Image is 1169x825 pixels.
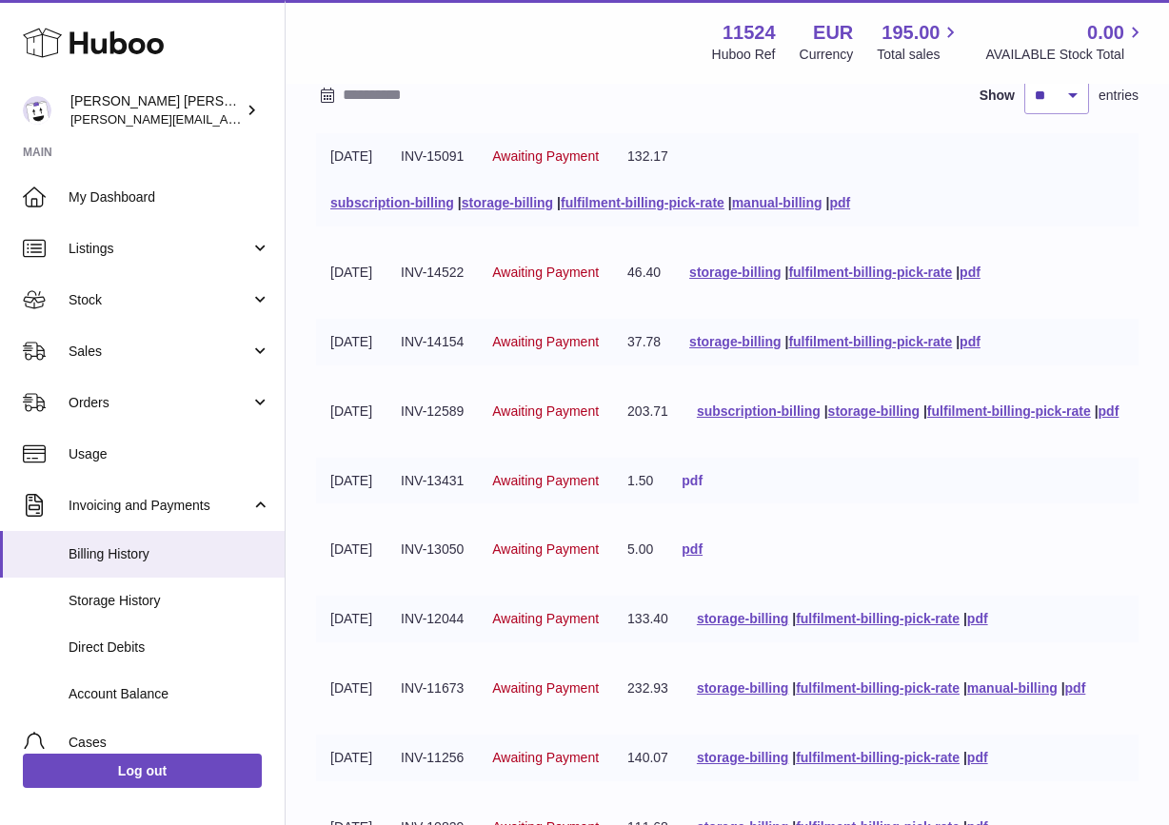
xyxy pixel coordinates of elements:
span: Awaiting Payment [492,265,599,280]
span: Total sales [877,46,961,64]
div: Currency [800,46,854,64]
td: INV-13431 [386,458,478,504]
a: 0.00 AVAILABLE Stock Total [985,20,1146,64]
td: [DATE] [316,665,386,712]
span: Account Balance [69,685,270,703]
a: pdf [682,473,703,488]
span: | [956,265,960,280]
a: fulfilment-billing-pick-rate [561,195,724,210]
a: storage-billing [828,403,920,419]
span: | [458,195,462,210]
span: entries [1099,87,1139,105]
td: 46.40 [613,249,675,296]
span: Cases [69,734,270,752]
td: [DATE] [316,596,386,642]
a: fulfilment-billing-pick-rate [927,403,1091,419]
td: INV-14522 [386,249,478,296]
a: storage-billing [689,265,781,280]
a: storage-billing [697,611,788,626]
span: Awaiting Payment [492,750,599,765]
td: [DATE] [316,249,386,296]
td: 133.40 [613,596,683,642]
a: fulfilment-billing-pick-rate [796,750,960,765]
a: subscription-billing [697,403,821,419]
a: storage-billing [689,334,781,349]
td: INV-12044 [386,596,478,642]
a: Log out [23,754,262,788]
a: pdf [1065,680,1086,696]
td: 1.50 [613,458,667,504]
a: storage-billing [697,680,788,696]
span: 0.00 [1087,20,1124,46]
span: Direct Debits [69,638,270,657]
div: Huboo Ref [712,46,776,64]
span: Usage [69,445,270,463]
a: pdf [1099,403,1119,419]
span: | [963,611,967,626]
strong: 11524 [723,20,776,46]
a: pdf [682,541,703,557]
span: | [824,403,828,419]
td: 132.17 [613,133,683,180]
a: fulfilment-billing-pick-rate [788,334,952,349]
td: INV-15091 [386,133,478,180]
span: | [963,680,967,696]
td: [DATE] [316,458,386,504]
td: 232.93 [613,665,683,712]
span: Stock [69,291,250,309]
a: pdf [967,611,988,626]
span: | [963,750,967,765]
a: pdf [960,265,981,280]
span: AVAILABLE Stock Total [985,46,1146,64]
a: pdf [967,750,988,765]
a: manual-billing [732,195,822,210]
span: | [923,403,927,419]
span: Sales [69,343,250,361]
span: | [1061,680,1065,696]
a: storage-billing [697,750,788,765]
td: INV-14154 [386,319,478,365]
a: fulfilment-billing-pick-rate [796,611,960,626]
span: Awaiting Payment [492,148,599,164]
span: | [1095,403,1099,419]
td: INV-11673 [386,665,478,712]
span: Billing History [69,545,270,563]
span: Listings [69,240,250,258]
td: 37.78 [613,319,675,365]
a: subscription-billing [330,195,454,210]
a: fulfilment-billing-pick-rate [796,680,960,696]
span: | [825,195,829,210]
span: My Dashboard [69,188,270,206]
td: [DATE] [316,319,386,365]
td: 5.00 [613,526,667,573]
a: pdf [960,334,981,349]
span: Invoicing and Payments [69,497,250,515]
div: [PERSON_NAME] [PERSON_NAME] [70,92,242,128]
label: Show [980,87,1015,105]
span: | [728,195,732,210]
span: Awaiting Payment [492,473,599,488]
td: [DATE] [316,388,386,435]
span: | [792,680,796,696]
td: [DATE] [316,526,386,573]
a: fulfilment-billing-pick-rate [788,265,952,280]
img: marie@teitv.com [23,96,51,125]
a: storage-billing [462,195,553,210]
span: 195.00 [882,20,940,46]
span: Awaiting Payment [492,611,599,626]
span: [PERSON_NAME][EMAIL_ADDRESS][DOMAIN_NAME] [70,111,382,127]
span: Awaiting Payment [492,680,599,696]
span: | [792,750,796,765]
td: INV-11256 [386,735,478,781]
td: [DATE] [316,133,386,180]
a: pdf [829,195,850,210]
span: | [956,334,960,349]
td: INV-13050 [386,526,478,573]
strong: EUR [813,20,853,46]
span: | [784,265,788,280]
span: Awaiting Payment [492,541,599,557]
td: 140.07 [613,735,683,781]
span: Storage History [69,592,270,610]
td: INV-12589 [386,388,478,435]
a: 195.00 Total sales [877,20,961,64]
